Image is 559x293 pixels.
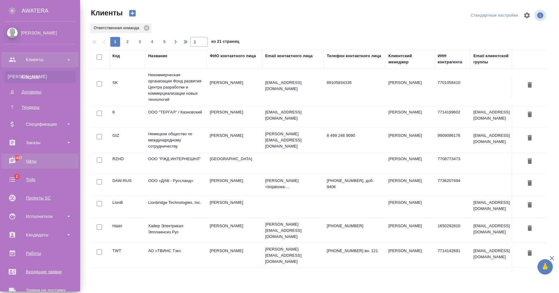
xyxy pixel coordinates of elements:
td: 9909096176 [435,129,470,151]
span: 11407 [8,155,26,161]
td: GIZ [109,129,145,151]
td: Некоммерческая организация Фонд развития Центра разработки и коммерциализации новых технологий [145,69,207,106]
div: Клиентский менеджер [388,53,431,65]
td: [EMAIL_ADDRESS][DOMAIN_NAME] [470,129,526,151]
p: [EMAIL_ADDRESS][DOMAIN_NAME] [265,80,321,92]
div: Todo [5,175,75,184]
td: LionB [109,196,145,218]
p: [PHONE_NUMBER] [327,223,382,229]
a: Работы [2,246,79,261]
a: Входящие заявки [2,264,79,279]
button: Создать [125,8,140,18]
div: Код [112,53,120,59]
p: [PHONE_NUMBER], доб. 9406 [327,178,382,190]
td: 7736207494 [435,175,470,196]
p: [PERSON_NAME][EMAIL_ADDRESS][DOMAIN_NAME] [265,221,321,240]
button: 4 [147,37,157,47]
td: [PERSON_NAME] [207,196,262,218]
div: Кандидаты [5,230,75,240]
button: Удалить [525,223,535,234]
p: 8 499 246 9090 [327,133,382,139]
div: [PERSON_NAME] [5,30,75,36]
td: K [109,106,145,128]
td: ООО «ДАВ - Руссланд» [145,175,207,196]
div: Исполнители [5,212,75,221]
a: Проекты SC [2,190,79,206]
div: Входящие заявки [5,267,75,276]
td: 7708773473 [435,153,470,174]
td: TWT [109,245,145,266]
td: [EMAIL_ADDRESS][DOMAIN_NAME] [470,196,526,218]
span: 2 [12,173,22,180]
p: [PHONE_NUMBER] вн. 121 [327,248,382,254]
button: Удалить [525,109,535,121]
td: [PERSON_NAME] [385,196,435,218]
td: [PERSON_NAME] [385,175,435,196]
div: Название [148,53,167,59]
span: 2 [123,39,132,45]
td: Haier [109,220,145,241]
td: Хайер Электрикал Эпплаенсиз Рус [145,220,207,241]
td: [PERSON_NAME] [385,106,435,128]
div: Клиенты [5,55,75,64]
td: SKF [109,270,145,291]
td: [PERSON_NAME] [207,175,262,196]
span: 🙏 [540,260,550,273]
button: Удалить [525,178,535,189]
div: Ответственная команда [90,23,152,33]
div: Проекты SC [5,193,75,203]
td: [PERSON_NAME] [207,77,262,98]
td: [PERSON_NAME] [207,220,262,241]
p: 89105834335 [327,80,382,86]
button: Удалить [525,133,535,144]
div: Email клиентской группы [473,53,523,65]
p: Ответственная команда [94,25,141,31]
a: ДДоговоры [5,86,75,98]
button: 3 [135,37,145,47]
a: 2Todo [2,172,79,187]
td: [PERSON_NAME] [207,129,262,151]
div: Клиенты [8,73,72,80]
button: 5 [160,37,169,47]
td: 7714199602 [435,106,470,128]
a: [PERSON_NAME]Клиенты [5,70,75,83]
div: Чаты [5,156,75,166]
td: [PERSON_NAME] [207,270,262,291]
td: 7701058410 [435,77,470,98]
button: 🙏 [537,259,553,275]
td: [EMAIL_ADDRESS][DOMAIN_NAME] [470,106,526,128]
td: 7714142691 [435,245,470,266]
button: Удалить [525,248,535,259]
span: Посмотреть информацию [534,10,547,21]
td: [PERSON_NAME] [207,106,262,128]
div: Телефон контактного лица [327,53,381,59]
span: Настроить таблицу [520,8,534,23]
td: ООО «СКФ» [145,270,207,291]
td: АО «ТВИНС Тэк» [145,245,207,266]
p: [EMAIL_ADDRESS][DOMAIN_NAME] [265,109,321,121]
div: Спецификации [5,120,75,129]
div: ИНН контрагента [438,53,467,65]
div: Договоры [8,89,72,95]
td: [PERSON_NAME] [385,153,435,174]
td: [PERSON_NAME] [385,129,435,151]
td: Lionbridge Technologies, Inc. [145,196,207,218]
div: ФИО контактного лица [210,53,256,59]
td: [PERSON_NAME] [385,270,435,291]
td: 7804460890 [435,270,470,291]
span: 3 [135,39,145,45]
div: split button [469,11,520,20]
span: из 21 страниц [211,38,239,47]
td: [PERSON_NAME] [385,77,435,98]
td: [EMAIL_ADDRESS][DOMAIN_NAME] [470,270,526,291]
td: [PERSON_NAME] [385,220,435,241]
td: ООО "РЖД ИНТЕРНЕШНЛ" [145,153,207,174]
button: Удалить [525,156,535,167]
div: Тендеры [8,104,72,110]
td: ООО "ТЕРГАЛ" / Казновский [145,106,207,128]
span: Клиенты [89,8,123,18]
td: [PERSON_NAME] [207,245,262,266]
button: Удалить [525,80,535,91]
span: 5 [160,39,169,45]
td: Немецкое общество по международному сотрудничеству [145,128,207,152]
